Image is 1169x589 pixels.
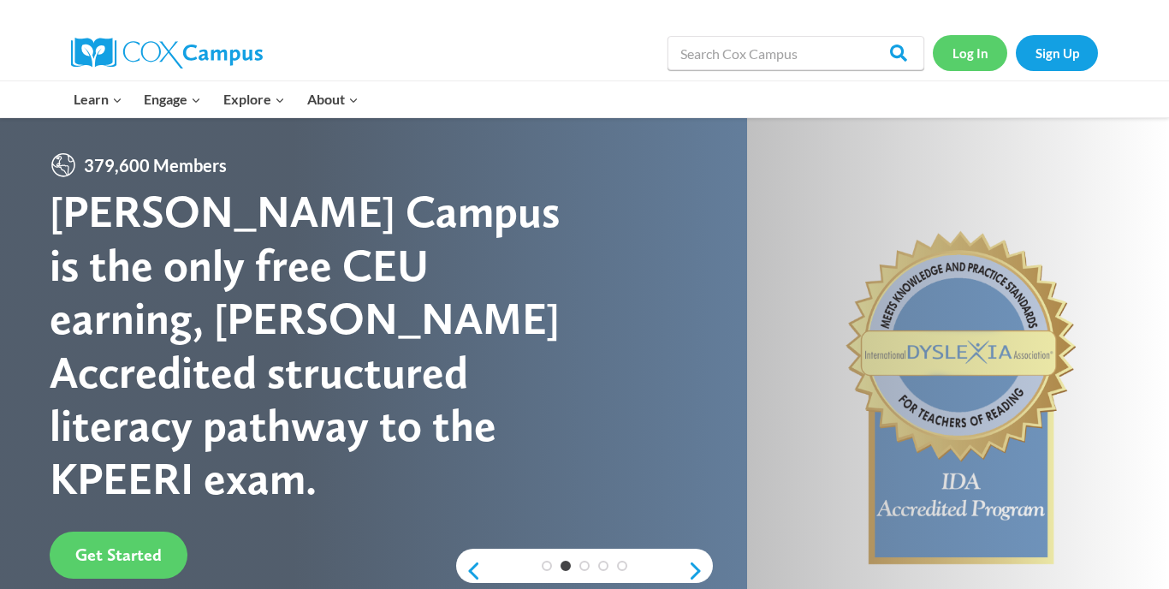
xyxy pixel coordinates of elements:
[62,81,134,117] button: Child menu of Learn
[687,561,713,581] a: next
[456,561,482,581] a: previous
[134,81,213,117] button: Child menu of Engage
[296,81,370,117] button: Child menu of About
[62,81,369,117] nav: Primary Navigation
[598,561,608,571] a: 4
[617,561,627,571] a: 5
[668,36,924,70] input: Search Cox Campus
[77,152,234,179] span: 379,600 Members
[1016,35,1098,70] a: Sign Up
[212,81,296,117] button: Child menu of Explore
[933,35,1098,70] nav: Secondary Navigation
[561,561,571,571] a: 2
[579,561,590,571] a: 3
[50,532,187,579] a: Get Started
[542,561,552,571] a: 1
[50,185,584,505] div: [PERSON_NAME] Campus is the only free CEU earning, [PERSON_NAME] Accredited structured literacy p...
[71,38,263,68] img: Cox Campus
[75,544,162,565] span: Get Started
[456,554,713,588] div: content slider buttons
[933,35,1007,70] a: Log In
